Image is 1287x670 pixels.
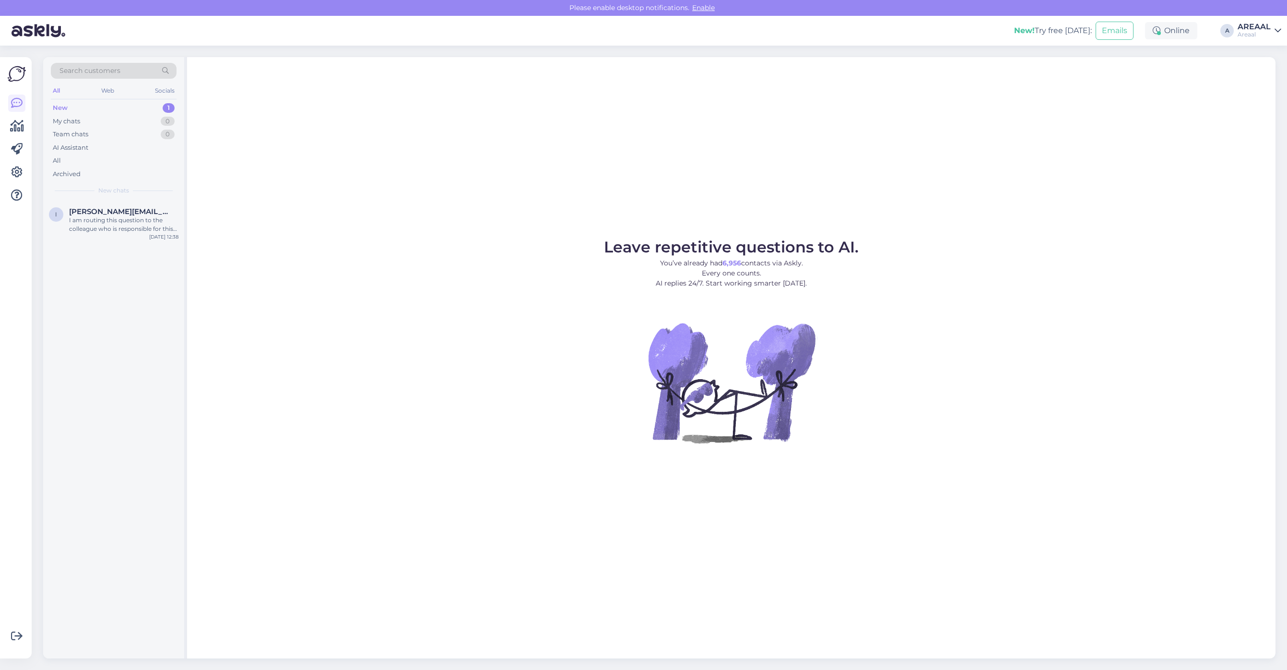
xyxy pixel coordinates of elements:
[604,238,859,256] span: Leave repetitive questions to AI.
[161,117,175,126] div: 0
[55,211,57,218] span: i
[149,233,178,240] div: [DATE] 12:38
[1238,31,1271,38] div: Areaal
[53,130,88,139] div: Team chats
[51,84,62,97] div: All
[1238,23,1271,31] div: AREAAL
[59,66,120,76] span: Search customers
[53,117,80,126] div: My chats
[99,84,116,97] div: Web
[53,156,61,166] div: All
[689,3,718,12] span: Enable
[604,258,859,288] p: You’ve already had contacts via Askly. Every one counts. AI replies 24/7. Start working smarter [...
[98,186,129,195] span: New chats
[1238,23,1281,38] a: AREAALAreaal
[53,169,81,179] div: Archived
[1014,25,1092,36] div: Try free [DATE]:
[161,130,175,139] div: 0
[53,103,68,113] div: New
[1145,22,1197,39] div: Online
[8,65,26,83] img: Askly Logo
[1220,24,1234,37] div: A
[53,143,88,153] div: AI Assistant
[69,207,169,216] span: imre.laht@gmail.com
[645,296,818,469] img: No Chat active
[1014,26,1035,35] b: New!
[722,259,741,267] b: 6,956
[153,84,177,97] div: Socials
[1096,22,1134,40] button: Emails
[69,216,178,233] div: I am routing this question to the colleague who is responsible for this topic. The reply might ta...
[163,103,175,113] div: 1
